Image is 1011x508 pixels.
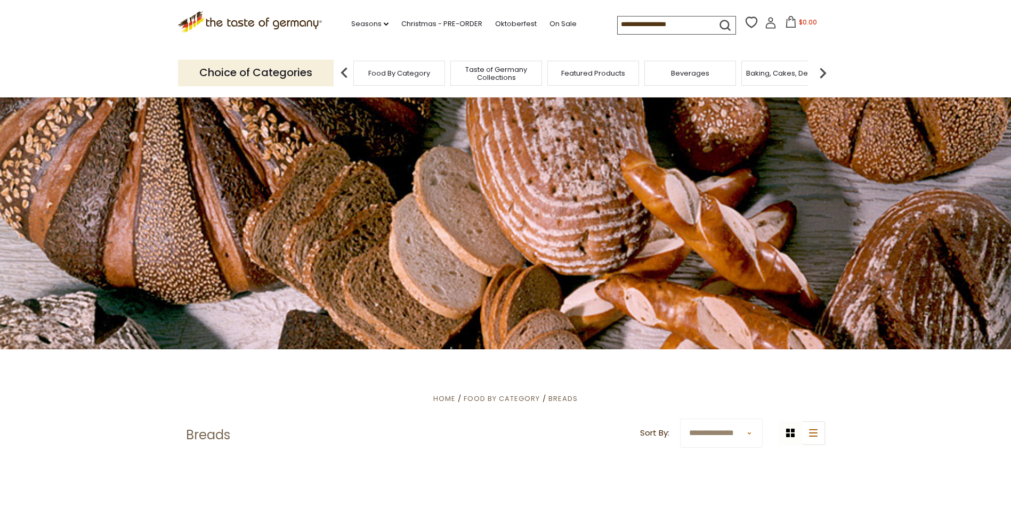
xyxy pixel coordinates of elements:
[799,18,817,27] span: $0.00
[812,62,834,84] img: next arrow
[746,69,829,77] a: Baking, Cakes, Desserts
[334,62,355,84] img: previous arrow
[549,18,577,30] a: On Sale
[464,394,540,404] a: Food By Category
[640,427,669,440] label: Sort By:
[351,18,389,30] a: Seasons
[561,69,625,77] a: Featured Products
[401,18,482,30] a: Christmas - PRE-ORDER
[779,16,824,32] button: $0.00
[186,427,230,443] h1: Breads
[433,394,456,404] a: Home
[368,69,430,77] a: Food By Category
[548,394,578,404] a: Breads
[671,69,709,77] a: Beverages
[178,60,334,86] p: Choice of Categories
[454,65,539,81] a: Taste of Germany Collections
[495,18,537,30] a: Oktoberfest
